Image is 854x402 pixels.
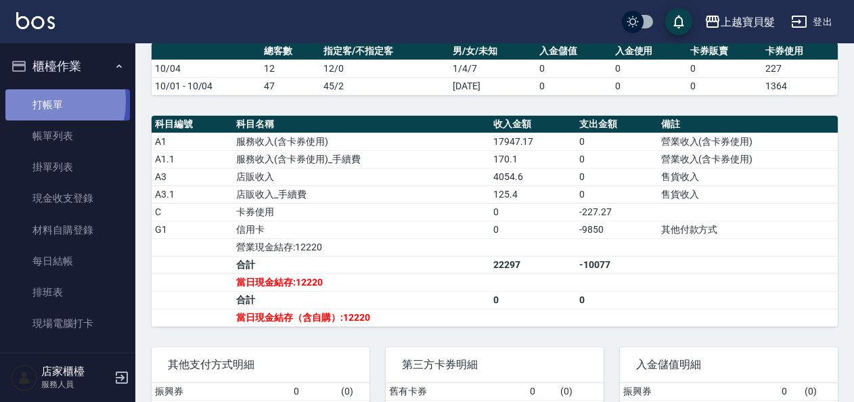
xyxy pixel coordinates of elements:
button: save [665,8,692,35]
a: 打帳單 [5,89,130,120]
td: -9850 [576,221,657,238]
td: 0 [576,291,657,309]
span: 入金儲值明細 [636,358,822,372]
th: 指定客/不指定客 [320,43,449,60]
td: 0 [612,77,687,95]
td: 售貨收入 [658,168,838,185]
td: A3.1 [152,185,233,203]
td: 店販收入 [233,168,489,185]
td: 0 [490,291,576,309]
button: 預約管理 [5,345,130,380]
th: 卡券使用 [762,43,838,60]
td: 0 [526,383,557,401]
a: 現金收支登錄 [5,183,130,214]
th: 卡券販賣 [687,43,762,60]
td: A1 [152,133,233,150]
h5: 店家櫃檯 [41,365,110,378]
p: 服務人員 [41,378,110,390]
td: ( 0 ) [557,383,604,401]
td: [DATE] [449,77,536,95]
td: 振興券 [620,383,778,401]
td: 0 [687,60,762,77]
td: 0 [536,77,611,95]
td: ( 0 ) [338,383,369,401]
td: 卡券使用 [233,203,489,221]
button: 櫃檯作業 [5,49,130,84]
td: 170.1 [490,150,576,168]
td: 1/4/7 [449,60,536,77]
th: 支出金額 [576,116,657,133]
th: 科目編號 [152,116,233,133]
img: Person [11,364,38,391]
th: 備註 [658,116,838,133]
td: 0 [576,150,657,168]
td: 47 [261,77,320,95]
td: 125.4 [490,185,576,203]
td: 227 [762,60,838,77]
th: 入金使用 [612,43,687,60]
td: 服務收入(含卡券使用) [233,133,489,150]
table: a dense table [152,43,838,95]
td: 當日現金結存（含自購）:12220 [233,309,489,326]
img: Logo [16,12,55,29]
table: a dense table [152,116,838,327]
td: 營業現金結存:12220 [233,238,489,256]
td: 0 [612,60,687,77]
a: 掛單列表 [5,152,130,183]
td: 0 [778,383,802,401]
td: 服務收入(含卡券使用)_手續費 [233,150,489,168]
a: 排班表 [5,277,130,308]
td: 10/04 [152,60,261,77]
td: 0 [490,203,576,221]
td: 舊有卡券 [386,383,526,401]
td: 0 [290,383,338,401]
th: 總客數 [261,43,320,60]
td: 12 [261,60,320,77]
td: 售貨收入 [658,185,838,203]
span: 第三方卡券明細 [402,358,587,372]
td: -227.27 [576,203,657,221]
td: 0 [576,133,657,150]
td: 12/0 [320,60,449,77]
td: 營業收入(含卡券使用) [658,133,838,150]
td: ( 0 ) [801,383,838,401]
td: 店販收入_手續費 [233,185,489,203]
td: A3 [152,168,233,185]
td: C [152,203,233,221]
a: 每日結帳 [5,246,130,277]
td: 22297 [490,256,576,273]
td: 0 [490,221,576,238]
td: 合計 [233,256,489,273]
td: 振興券 [152,383,290,401]
span: 其他支付方式明細 [168,358,353,372]
button: 登出 [786,9,838,35]
a: 材料自購登錄 [5,215,130,246]
td: 合計 [233,291,489,309]
td: 營業收入(含卡券使用) [658,150,838,168]
td: 0 [576,168,657,185]
td: 0 [687,77,762,95]
td: 45/2 [320,77,449,95]
button: 上越寶貝髮 [699,8,780,36]
th: 收入金額 [490,116,576,133]
th: 男/女/未知 [449,43,536,60]
td: 4054.6 [490,168,576,185]
th: 科目名稱 [233,116,489,133]
td: 17947.17 [490,133,576,150]
a: 帳單列表 [5,120,130,152]
a: 現場電腦打卡 [5,308,130,339]
div: 上越寶貝髮 [721,14,775,30]
td: 0 [576,185,657,203]
td: 0 [536,60,611,77]
td: 當日現金結存:12220 [233,273,489,291]
th: 入金儲值 [536,43,611,60]
td: 信用卡 [233,221,489,238]
td: A1.1 [152,150,233,168]
td: 其他付款方式 [658,221,838,238]
td: -10077 [576,256,657,273]
td: G1 [152,221,233,238]
td: 1364 [762,77,838,95]
td: 10/01 - 10/04 [152,77,261,95]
